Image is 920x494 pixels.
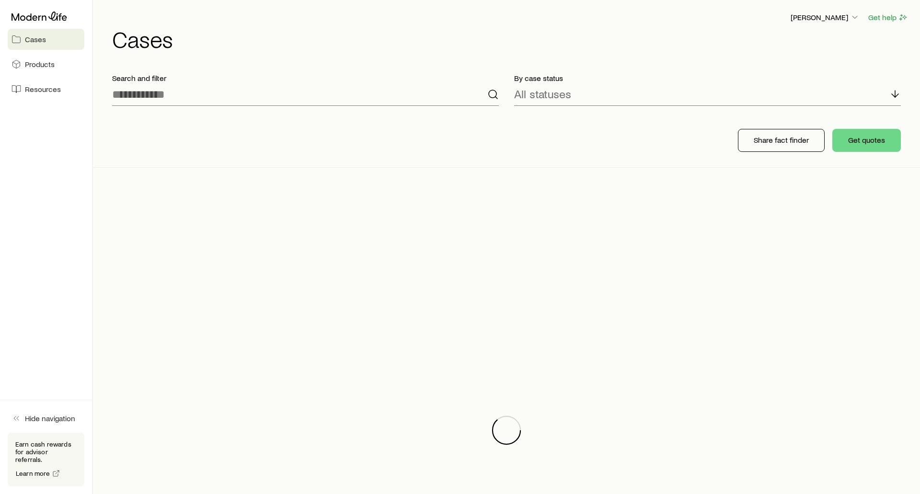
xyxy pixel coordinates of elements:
span: Learn more [16,470,50,477]
span: Cases [25,34,46,44]
a: Products [8,54,84,75]
button: Hide navigation [8,408,84,429]
button: Get quotes [832,129,901,152]
span: Hide navigation [25,414,75,423]
h1: Cases [112,27,908,50]
button: Share fact finder [738,129,825,152]
button: Get help [868,12,908,23]
p: Share fact finder [754,135,809,145]
p: All statuses [514,87,571,101]
button: [PERSON_NAME] [790,12,860,23]
p: [PERSON_NAME] [791,12,860,22]
span: Products [25,59,55,69]
p: Earn cash rewards for advisor referrals. [15,440,77,463]
div: Earn cash rewards for advisor referrals.Learn more [8,433,84,486]
p: Search and filter [112,73,499,83]
a: Resources [8,79,84,100]
span: Resources [25,84,61,94]
p: By case status [514,73,901,83]
a: Cases [8,29,84,50]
